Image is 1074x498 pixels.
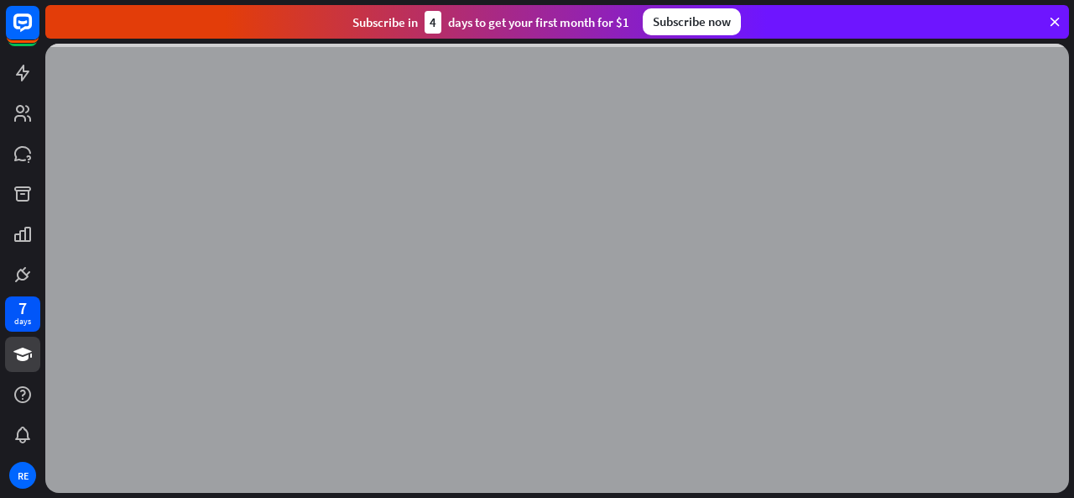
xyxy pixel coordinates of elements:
a: 7 days [5,296,40,332]
div: 7 [18,301,27,316]
div: days [14,316,31,328]
div: Subscribe now [643,8,741,35]
div: 4 [425,11,441,34]
div: RE [9,462,36,489]
div: Subscribe in days to get your first month for $1 [352,11,629,34]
